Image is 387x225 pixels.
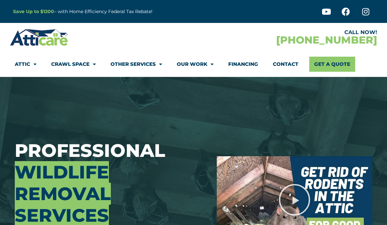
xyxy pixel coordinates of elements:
a: Get A Quote [309,57,355,72]
a: Our Work [177,57,214,72]
div: Play Video [278,183,311,216]
a: Crawl Space [51,57,96,72]
p: – with Home Efficiency Federal Tax Rebate! [13,8,226,15]
nav: Menu [15,57,372,72]
div: CALL NOW! [193,30,377,35]
a: Save Up to $1200 [13,9,54,14]
a: Attic [15,57,36,72]
a: Other Services [111,57,162,72]
a: Contact [273,57,298,72]
a: Financing [228,57,258,72]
